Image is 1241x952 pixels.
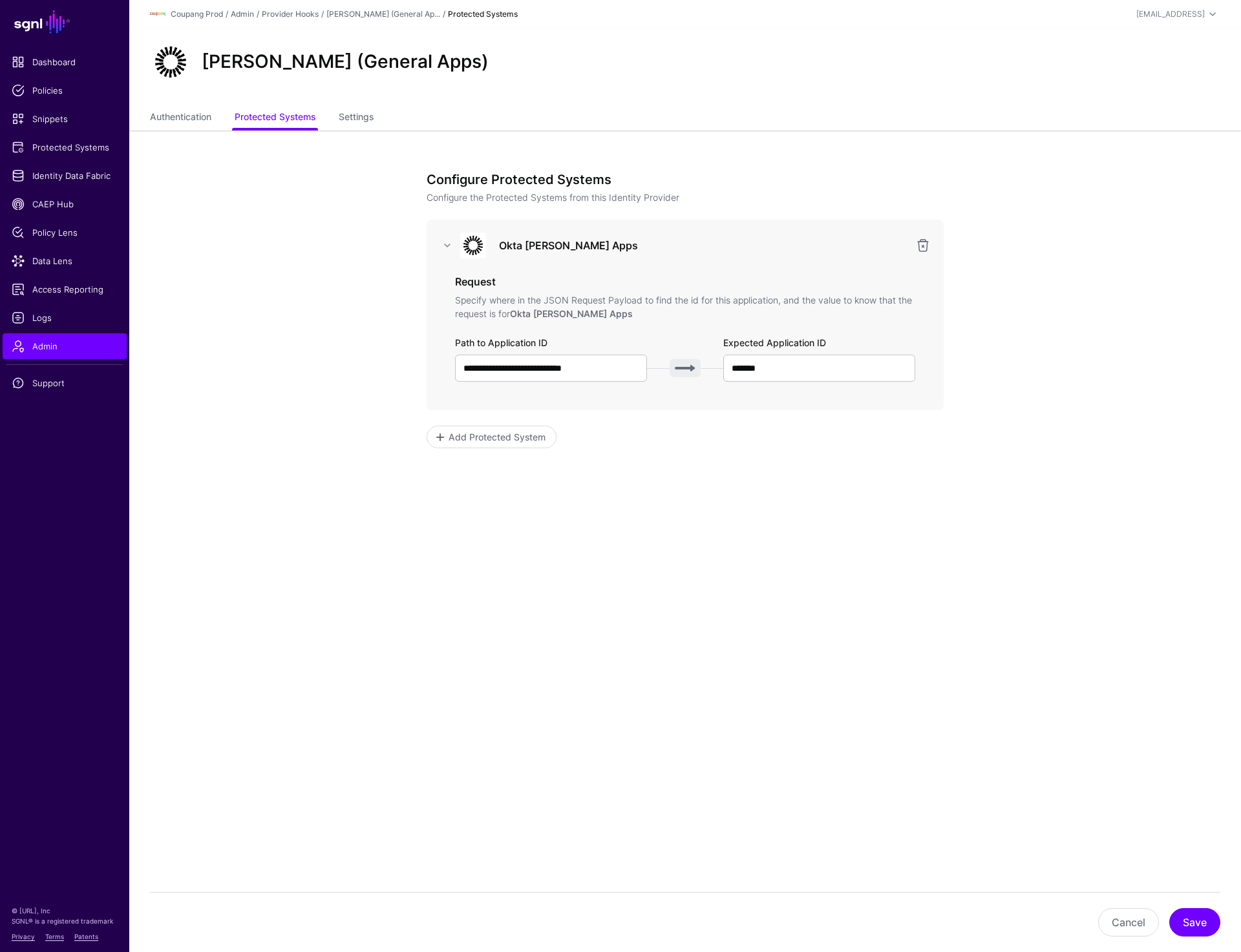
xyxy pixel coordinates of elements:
[12,226,118,239] span: Policy Lens
[499,238,907,253] h3: Okta [PERSON_NAME] Apps
[12,198,118,211] span: CAEP Hub
[427,172,944,187] h3: Configure Protected Systems
[510,308,633,319] strong: Okta [PERSON_NAME] Apps
[262,9,319,19] a: Provider Hooks
[45,933,64,940] a: Terms
[3,106,127,132] a: Snippets
[3,333,127,359] a: Admin
[12,169,118,182] span: Identity Data Fabric
[12,916,118,926] p: SGNL® is a registered trademark
[3,276,127,302] a: Access Reporting
[319,8,326,20] div: /
[3,49,127,75] a: Dashboard
[235,106,315,130] a: Protected Systems
[74,933,98,940] a: Patents
[3,305,127,331] a: Logs
[231,9,254,19] a: Admin
[3,220,127,245] a: Policy Lens
[171,9,223,19] a: Coupang Prod
[3,191,127,217] a: CAEP Hub
[12,56,118,68] span: Dashboard
[12,141,118,154] span: Protected Systems
[1169,908,1220,936] button: Save
[12,283,118,296] span: Access Reporting
[12,340,118,353] span: Admin
[455,336,547,349] label: Path to Application ID
[223,8,231,20] div: /
[12,112,118,125] span: Snippets
[460,233,486,258] img: svg+xml;base64,PHN2ZyB3aWR0aD0iNjQiIGhlaWdodD0iNjQiIHZpZXdCb3g9IjAgMCA2NCA2NCIgZmlsbD0ibm9uZSIgeG...
[448,9,518,19] strong: Protected Systems
[150,6,165,22] img: svg+xml;base64,PHN2ZyBpZD0iTG9nbyIgeG1sbnM9Imh0dHA6Ly93d3cudzMub3JnLzIwMDAvc3ZnIiB3aWR0aD0iMTIxLj...
[8,8,122,36] a: SGNL
[326,9,440,19] a: [PERSON_NAME] (General Ap...
[339,106,374,130] a: Settings
[3,78,127,103] a: Policies
[1136,8,1205,20] div: [EMAIL_ADDRESS]
[12,254,118,267] span: Data Lens
[12,905,118,916] p: © [URL], Inc
[12,933,35,940] a: Privacy
[447,430,547,444] span: Add Protected System
[12,84,118,97] span: Policies
[12,377,118,389] span: Support
[1098,908,1159,936] button: Cancel
[455,274,915,289] h3: Request
[455,293,915,320] p: Specify where in the JSON Request Payload to find the id for this application, and the value to k...
[150,41,191,83] img: svg+xml;base64,PHN2ZyB3aWR0aD0iNjQiIGhlaWdodD0iNjQiIHZpZXdCb3g9IjAgMCA2NCA2NCIgZmlsbD0ibm9uZSIgeG...
[150,106,211,130] a: Authentication
[427,191,944,204] p: Configure the Protected Systems from this Identity Provider
[3,248,127,274] a: Data Lens
[723,336,826,349] label: Expected Application ID
[12,311,118,324] span: Logs
[3,134,127,160] a: Protected Systems
[254,8,262,20] div: /
[202,51,489,73] h2: [PERSON_NAME] (General Apps)
[440,8,448,20] div: /
[3,163,127,189] a: Identity Data Fabric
